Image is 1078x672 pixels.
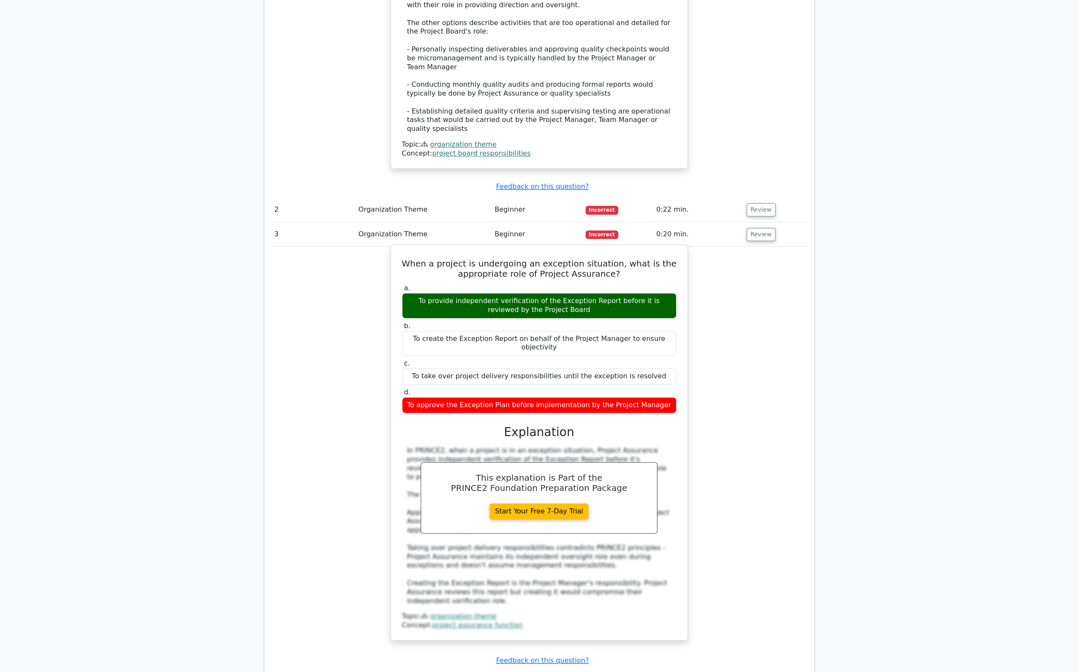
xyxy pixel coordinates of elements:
[402,368,676,385] div: To take over project delivery responsibilities until the exception is resolved
[432,149,531,157] a: project board responsibilities
[586,230,618,239] span: Incorrect
[404,322,410,330] span: b.
[355,222,491,247] td: Organization Theme
[402,621,676,630] div: Concept:
[491,222,582,247] td: Beginner
[401,258,677,279] h5: When a project is undergoing an exception situation, what is the appropriate role of Project Assu...
[430,612,496,620] a: organization theme
[496,656,589,664] a: Feedback on this question?
[432,621,523,629] a: project assurance function
[430,140,496,148] a: organization theme
[402,397,676,414] div: To approve the Exception Plan before implementation by the Project Manager
[407,446,671,605] div: In PRINCE2, when a project is in an exception situation, Project Assurance provides independent v...
[402,293,676,318] div: To provide independent verification of the Exception Report before it is reviewed by the Project ...
[407,425,671,439] h3: Explanation
[402,331,676,356] div: To create the Exception Report on behalf of the Project Manager to ensure objectivity
[404,284,410,292] span: a.
[586,206,618,214] span: Incorrect
[496,182,589,190] a: Feedback on this question?
[653,222,743,247] td: 0:20 min.
[404,359,410,367] span: c.
[355,198,491,222] td: Organization Theme
[271,222,355,247] td: 3
[653,198,743,222] td: 0:22 min.
[491,198,582,222] td: Beginner
[402,612,676,621] div: Topic:
[402,140,676,149] div: Topic:
[747,228,775,241] button: Review
[404,388,410,396] span: d.
[402,149,676,158] div: Concept:
[489,503,589,519] a: Start Your Free 7-Day Trial
[271,198,355,222] td: 2
[747,203,775,216] button: Review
